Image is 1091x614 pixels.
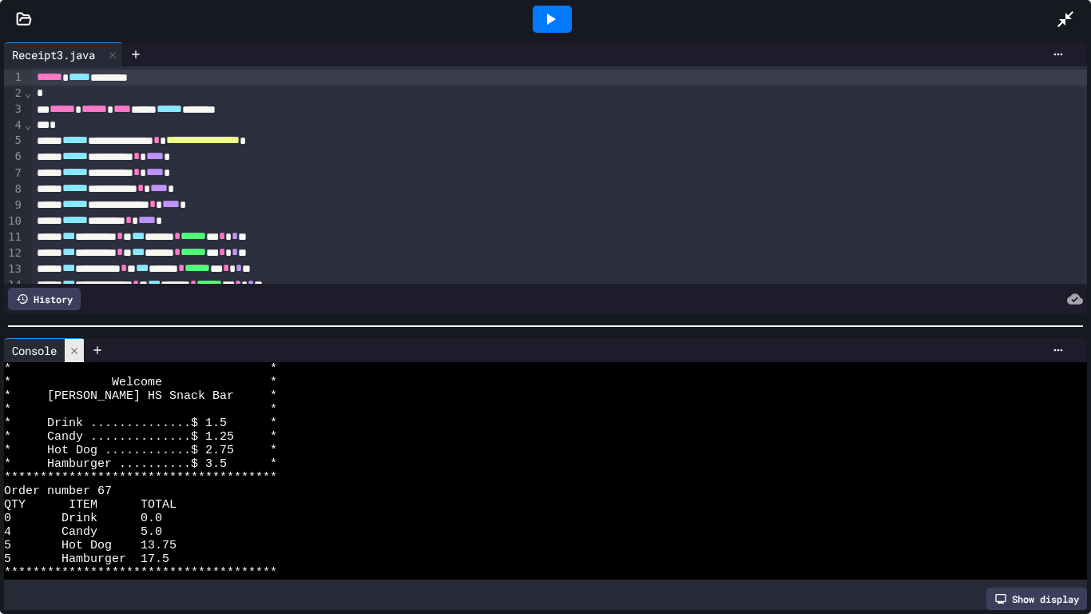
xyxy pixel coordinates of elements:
div: Chat with us now!Close [6,6,110,102]
span: QTY ITEM TOTAL [4,498,177,512]
span: * Welcome * [4,376,277,389]
span: * Candy ..............$ 1.25 * [4,430,277,444]
span: * Drink ..............$ 1.5 * [4,417,277,430]
span: 5 Hot Dog 13.75 [4,539,177,552]
span: * Hot Dog ............$ 2.75 * [4,444,277,457]
span: * Hamburger ..........$ 3.5 * [4,457,277,471]
span: * [PERSON_NAME] HS Snack Bar * [4,389,277,403]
